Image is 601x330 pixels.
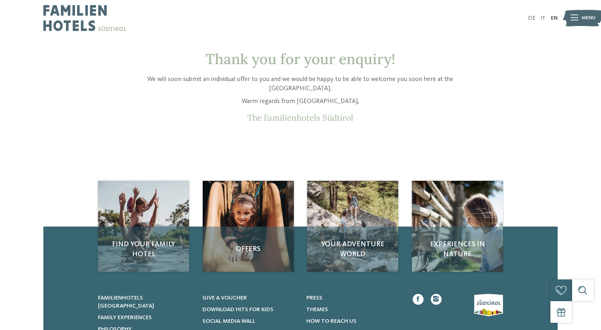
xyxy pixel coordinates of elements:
[202,317,297,325] a: Social Media Wall
[412,181,503,272] a: Enquiry Experiences in nature
[203,181,294,272] a: Enquiry Offers
[551,15,558,21] a: EN
[314,239,391,259] span: Your adventure world
[528,15,536,21] a: DE
[98,295,154,309] span: Familienhotels [GEOGRAPHIC_DATA]
[306,306,401,314] a: Themes
[307,181,398,272] img: Enquiry
[419,239,496,259] span: Experiences in nature
[202,294,297,302] a: Give a voucher
[129,97,473,106] p: Warm regards from [GEOGRAPHIC_DATA],
[306,295,322,301] span: Press
[541,15,545,21] a: IT
[306,307,328,312] span: Themes
[129,113,473,123] p: The Familienhotels Südtirol
[202,307,273,312] span: Download hits for kids
[202,318,255,324] span: Social Media Wall
[202,306,297,314] a: Download hits for kids
[129,75,473,93] p: We will soon submit an individual offer to you and we would be happy to be able to welcome you so...
[105,239,182,259] span: Find your family hotel
[98,314,193,322] a: Family experiences
[98,315,152,320] span: Family experiences
[98,181,189,272] img: Enquiry
[98,294,193,310] a: Familienhotels [GEOGRAPHIC_DATA]
[98,181,189,272] a: Enquiry Find your family hotel
[202,295,247,301] span: Give a voucher
[307,181,398,272] a: Enquiry Your adventure world
[206,50,395,68] span: Thank you for your enquiry!
[306,318,357,324] span: How to reach us
[306,317,401,325] a: How to reach us
[210,244,287,254] span: Offers
[306,294,401,302] a: Press
[582,14,595,22] span: Menu
[203,181,294,272] img: Enquiry
[412,181,503,272] img: Enquiry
